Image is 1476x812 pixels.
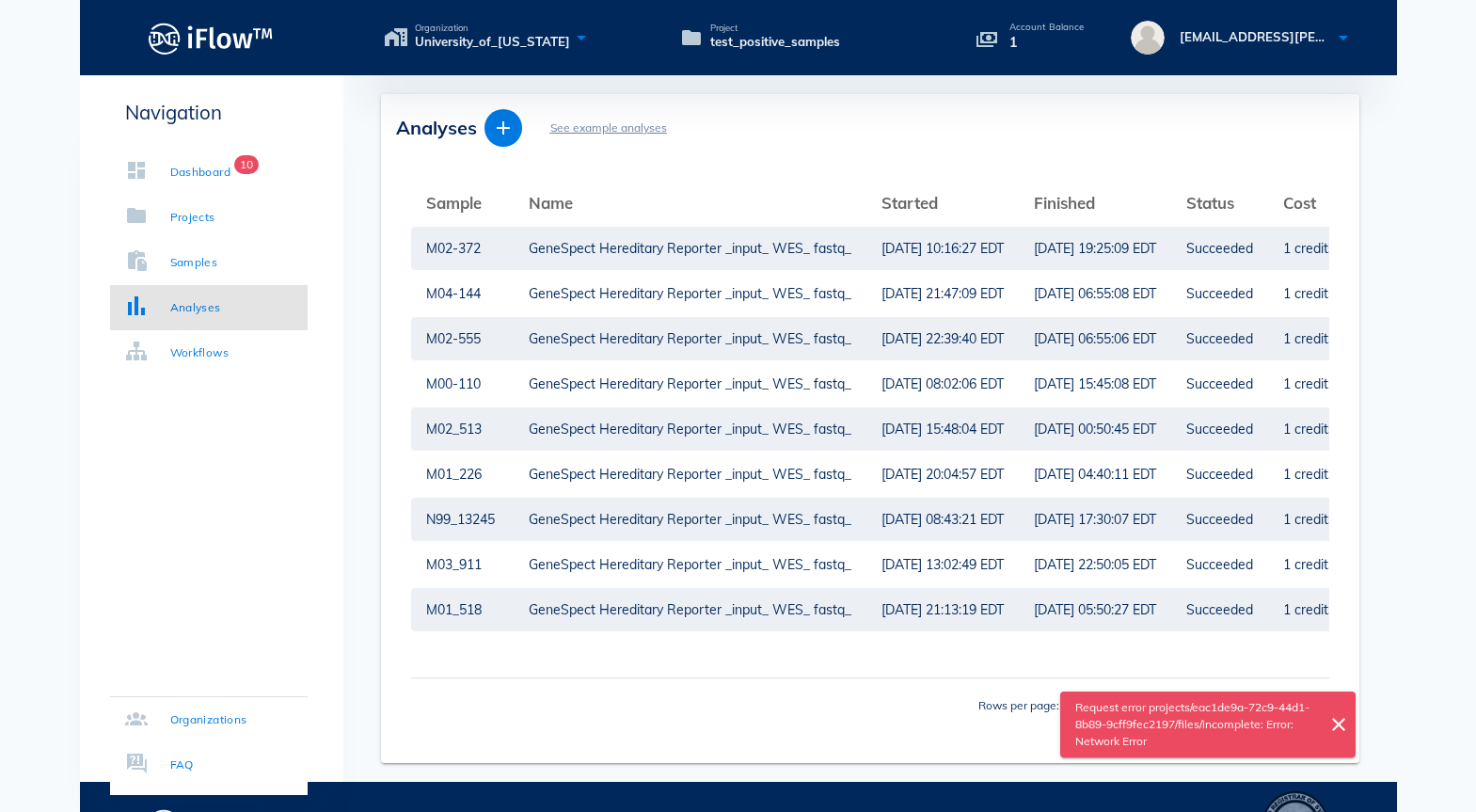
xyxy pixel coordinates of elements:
div: M02-555 [426,317,499,360]
span: Sample [426,193,482,213]
span: Badge [234,155,259,174]
div: Samples [170,253,218,272]
div: [DATE] 08:02:06 EDT [881,362,1004,406]
a: Succeeded [1186,407,1253,451]
a: 1 credits [1283,453,1335,496]
span: test_positive_samples [710,33,840,52]
span: Started [881,193,938,213]
th: Sample: Not sorted. Activate to sort ascending. [411,181,514,226]
a: See example analyses [550,120,667,135]
a: [DATE] 08:43:21 EDT [881,498,1004,541]
div: 1 credits [1283,362,1335,406]
a: [DATE] 19:25:09 EDT [1034,227,1156,270]
div: Organizations [170,710,247,729]
a: GeneSpect Hereditary Reporter _input_ WES_ fastq_ [529,407,851,451]
a: GeneSpect Hereditary Reporter _input_ WES_ fastq_ [529,453,851,496]
a: M02_513 [426,407,499,451]
i: close [1327,713,1350,736]
a: GeneSpect Hereditary Reporter _input_ WES_ fastq_ [529,317,851,360]
a: Succeeded [1186,272,1253,315]
div: [DATE] 15:45:08 EDT [1034,362,1156,406]
p: Request error projects/eac1de9a-72c9-44d1-8b89-9cff9fec2197/files/incomplete: Error: Network Error [1068,699,1322,750]
a: [DATE] 20:04:57 EDT [881,453,1004,496]
th: Started: Not sorted. Activate to sort ascending. [866,181,1019,226]
a: [DATE] 00:50:45 EDT [1034,407,1156,451]
div: [DATE] 17:30:07 EDT [1034,498,1156,541]
a: [DATE] 06:55:06 EDT [1034,317,1156,360]
a: 1 credits [1283,272,1335,315]
div: Analyses [170,298,221,317]
a: GeneSpect Hereditary Reporter _input_ WES_ fastq_ [529,588,851,631]
div: GeneSpect Hereditary Reporter _input_ WES_ fastq_ [529,543,851,586]
a: M00-110 [426,362,499,406]
div: Projects [170,208,215,227]
a: Succeeded [1186,362,1253,406]
a: [DATE] 06:55:08 EDT [1034,272,1156,315]
span: Finished [1034,193,1095,213]
p: Account Balance [1009,23,1085,32]
a: 1 credits [1283,498,1335,541]
a: GeneSpect Hereditary Reporter _input_ WES_ fastq_ [529,498,851,541]
div: Workflows [170,343,230,362]
a: Succeeded [1186,588,1253,631]
a: [DATE] 21:13:19 EDT [881,588,1004,631]
a: [DATE] 05:50:27 EDT [1034,588,1156,631]
a: [DATE] 22:39:40 EDT [881,317,1004,360]
a: M02-372 [426,227,499,270]
img: avatar.16069ca8.svg [1131,21,1165,55]
div: Succeeded [1186,227,1253,270]
span: Cost [1283,193,1316,213]
a: Succeeded [1186,317,1253,360]
div: Dashboard [170,163,231,182]
a: [DATE] 22:50:05 EDT [1034,543,1156,586]
div: Logo [80,17,343,59]
a: 1 credits [1283,317,1335,360]
a: M04-144 [426,272,499,315]
p: Navigation [110,98,308,127]
a: [DATE] 21:47:09 EDT [881,272,1004,315]
a: 1 credits [1283,227,1335,270]
a: Succeeded [1186,453,1253,496]
div: Rows per page: [978,678,1135,733]
div: 1 credits [1283,543,1335,586]
a: [DATE] 13:02:49 EDT [881,543,1004,586]
div: Succeeded [1186,543,1253,586]
a: M01_518 [426,588,499,631]
a: 1 credits [1283,407,1335,451]
div: [DATE] 10:16:27 EDT [881,227,1004,270]
a: Succeeded [1186,498,1253,541]
a: M01_226 [426,453,499,496]
a: GeneSpect Hereditary Reporter _input_ WES_ fastq_ [529,362,851,406]
a: GeneSpect Hereditary Reporter _input_ WES_ fastq_ [529,272,851,315]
